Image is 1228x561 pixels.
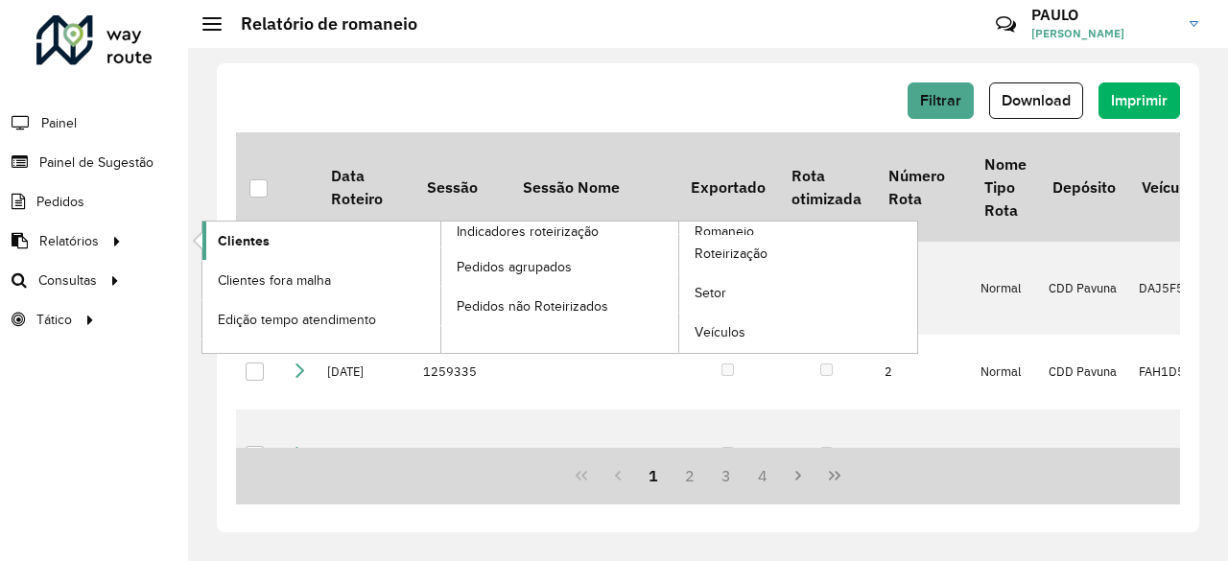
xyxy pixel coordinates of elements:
[457,222,599,242] span: Indicadores roteirização
[695,322,745,342] span: Veículos
[441,287,679,325] a: Pedidos não Roteirizados
[695,244,767,264] span: Roteirização
[41,113,77,133] span: Painel
[679,274,917,313] a: Setor
[222,13,417,35] h2: Relatório de romaneio
[875,242,971,335] td: 1
[971,409,1039,503] td: Normal
[679,314,917,352] a: Veículos
[636,457,673,494] button: 1
[38,270,97,291] span: Consultas
[971,242,1039,335] td: Normal
[36,310,72,330] span: Tático
[1039,132,1128,242] th: Depósito
[413,132,509,242] th: Sessão
[218,231,270,251] span: Clientes
[1129,242,1206,335] td: DAJ5F51
[971,132,1039,242] th: Nome Tipo Rota
[780,457,816,494] button: Next Page
[202,222,679,353] a: Indicadores roteirização
[202,300,440,339] a: Edição tempo atendimento
[875,409,971,503] td: 3
[695,283,726,303] span: Setor
[413,409,509,503] td: 1259335
[202,222,440,260] a: Clientes
[1098,82,1180,119] button: Imprimir
[744,457,781,494] button: 4
[778,132,874,242] th: Rota otimizada
[816,457,853,494] button: Last Page
[1039,409,1128,503] td: CDD Pavuna
[1039,242,1128,335] td: CDD Pavuna
[218,270,331,291] span: Clientes fora malha
[457,257,572,277] span: Pedidos agrupados
[989,82,1083,119] button: Download
[908,82,974,119] button: Filtrar
[318,409,413,503] td: [DATE]
[36,192,84,212] span: Pedidos
[457,296,608,316] span: Pedidos não Roteirizados
[39,231,99,251] span: Relatórios
[1129,409,1206,503] td: FQU7C56
[1039,335,1128,409] td: CDD Pavuna
[875,132,971,242] th: Número Rota
[672,457,708,494] button: 2
[509,132,677,242] th: Sessão Nome
[39,152,153,173] span: Painel de Sugestão
[677,132,778,242] th: Exportado
[318,335,413,409] td: [DATE]
[1111,92,1168,108] span: Imprimir
[202,261,440,299] a: Clientes fora malha
[1129,335,1206,409] td: FAH1D51
[971,335,1039,409] td: Normal
[695,222,754,242] span: Romaneio
[441,222,918,353] a: Romaneio
[318,132,413,242] th: Data Roteiro
[708,457,744,494] button: 3
[985,4,1027,45] a: Contato Rápido
[920,92,961,108] span: Filtrar
[218,310,376,330] span: Edição tempo atendimento
[875,335,971,409] td: 2
[679,235,917,273] a: Roteirização
[1031,25,1175,42] span: [PERSON_NAME]
[1002,92,1071,108] span: Download
[413,335,509,409] td: 1259335
[441,247,679,286] a: Pedidos agrupados
[1031,6,1175,24] h3: PAULO
[1129,132,1206,242] th: Veículo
